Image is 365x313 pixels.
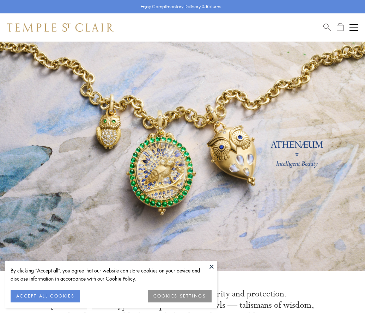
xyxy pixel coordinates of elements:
[337,23,343,32] a: Open Shopping Bag
[11,266,212,283] div: By clicking “Accept all”, you agree that our website can store cookies on your device and disclos...
[11,290,80,302] button: ACCEPT ALL COOKIES
[349,23,358,32] button: Open navigation
[148,290,212,302] button: COOKIES SETTINGS
[7,23,114,32] img: Temple St. Clair
[323,23,331,32] a: Search
[141,3,221,10] p: Enjoy Complimentary Delivery & Returns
